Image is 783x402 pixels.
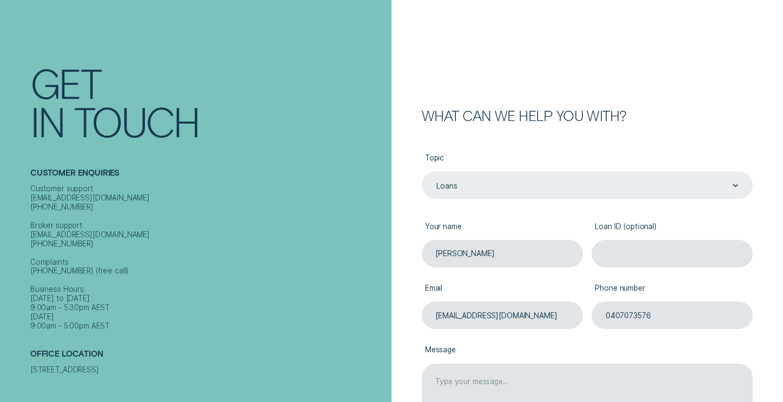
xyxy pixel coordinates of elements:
[30,64,387,140] h1: Get In Touch
[30,64,101,102] div: Get
[30,349,387,365] h2: Office Location
[74,102,200,140] div: Touch
[592,215,753,240] label: Loan ID (optional)
[436,181,457,190] div: Loans
[30,102,64,140] div: In
[30,365,387,374] div: [STREET_ADDRESS]
[592,276,753,301] label: Phone number
[422,338,753,364] label: Message
[30,184,387,331] div: Customer support [EMAIL_ADDRESS][DOMAIN_NAME] [PHONE_NUMBER] Broker support [EMAIL_ADDRESS][DOMAI...
[422,215,583,240] label: Your name
[422,146,753,172] label: Topic
[422,276,583,301] label: Email
[422,109,753,122] h2: What can we help you with?
[30,168,387,184] h2: Customer Enquiries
